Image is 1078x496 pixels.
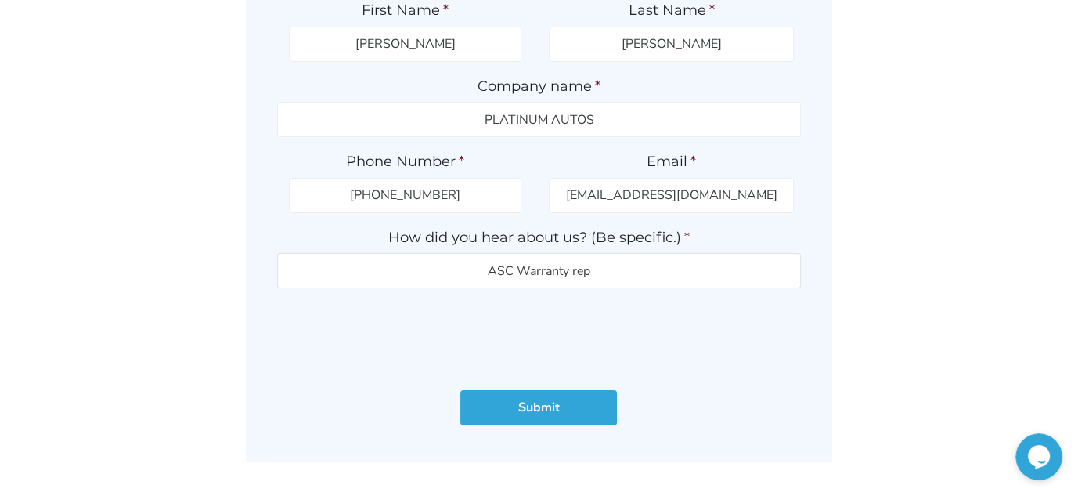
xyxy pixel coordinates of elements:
[289,2,521,20] label: First Name
[1015,433,1062,480] iframe: chat widget
[289,153,521,171] label: Phone Number
[277,229,801,247] label: How did you hear about us? (Be specific.)
[460,390,617,425] input: Submit
[277,78,801,96] label: Company name
[549,2,794,20] label: Last Name
[549,153,794,171] label: Email
[420,304,658,365] iframe: reCAPTCHA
